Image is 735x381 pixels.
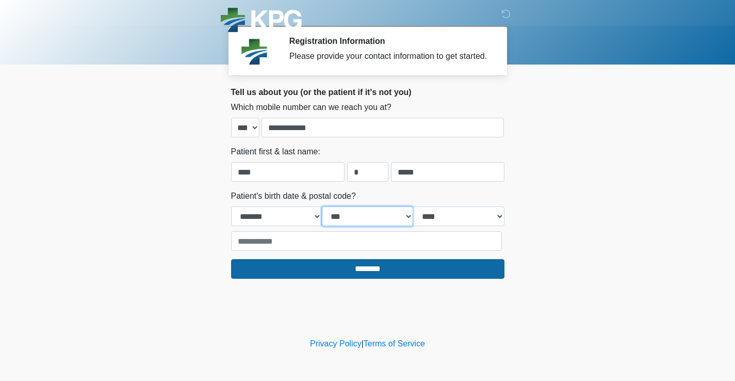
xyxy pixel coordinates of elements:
[231,190,356,202] label: Patient's birth date & postal code?
[289,50,489,62] div: Please provide your contact information to get started.
[239,36,270,67] img: Agent Avatar
[362,339,364,348] a: |
[231,146,320,158] label: Patient first & last name:
[310,339,362,348] a: Privacy Policy
[364,339,425,348] a: Terms of Service
[231,101,391,114] label: Which mobile number can we reach you at?
[221,8,302,35] img: KPG Healthcare Logo
[231,87,504,97] h2: Tell us about you (or the patient if it's not you)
